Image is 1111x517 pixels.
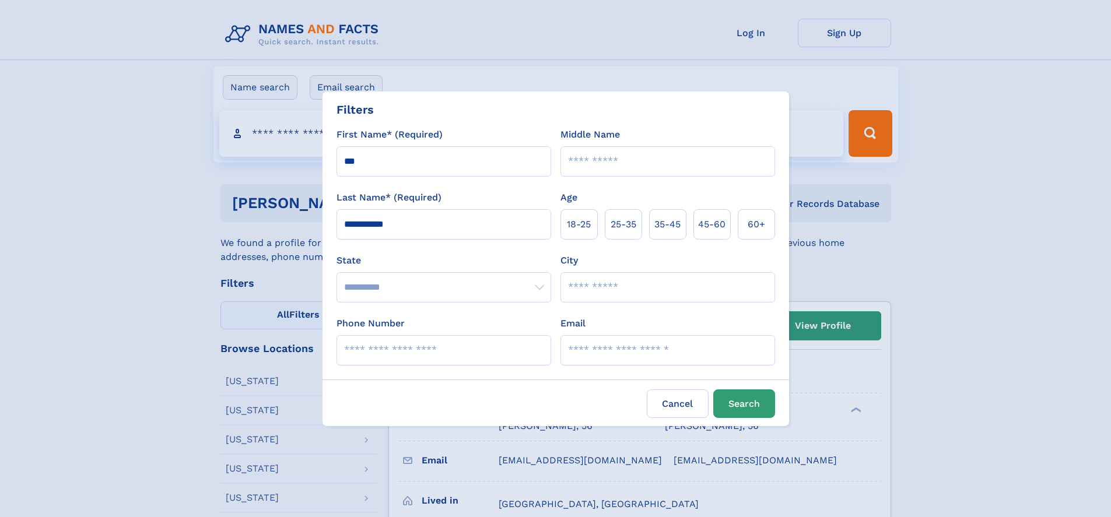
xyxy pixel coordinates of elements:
[337,128,443,142] label: First Name* (Required)
[698,217,726,231] span: 45‑60
[560,254,578,268] label: City
[713,389,775,418] button: Search
[560,316,586,330] label: Email
[337,101,374,118] div: Filters
[337,316,405,330] label: Phone Number
[611,217,636,231] span: 25‑35
[337,191,441,205] label: Last Name* (Required)
[654,217,681,231] span: 35‑45
[560,191,577,205] label: Age
[560,128,620,142] label: Middle Name
[567,217,591,231] span: 18‑25
[337,254,551,268] label: State
[647,389,709,418] label: Cancel
[748,217,765,231] span: 60+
